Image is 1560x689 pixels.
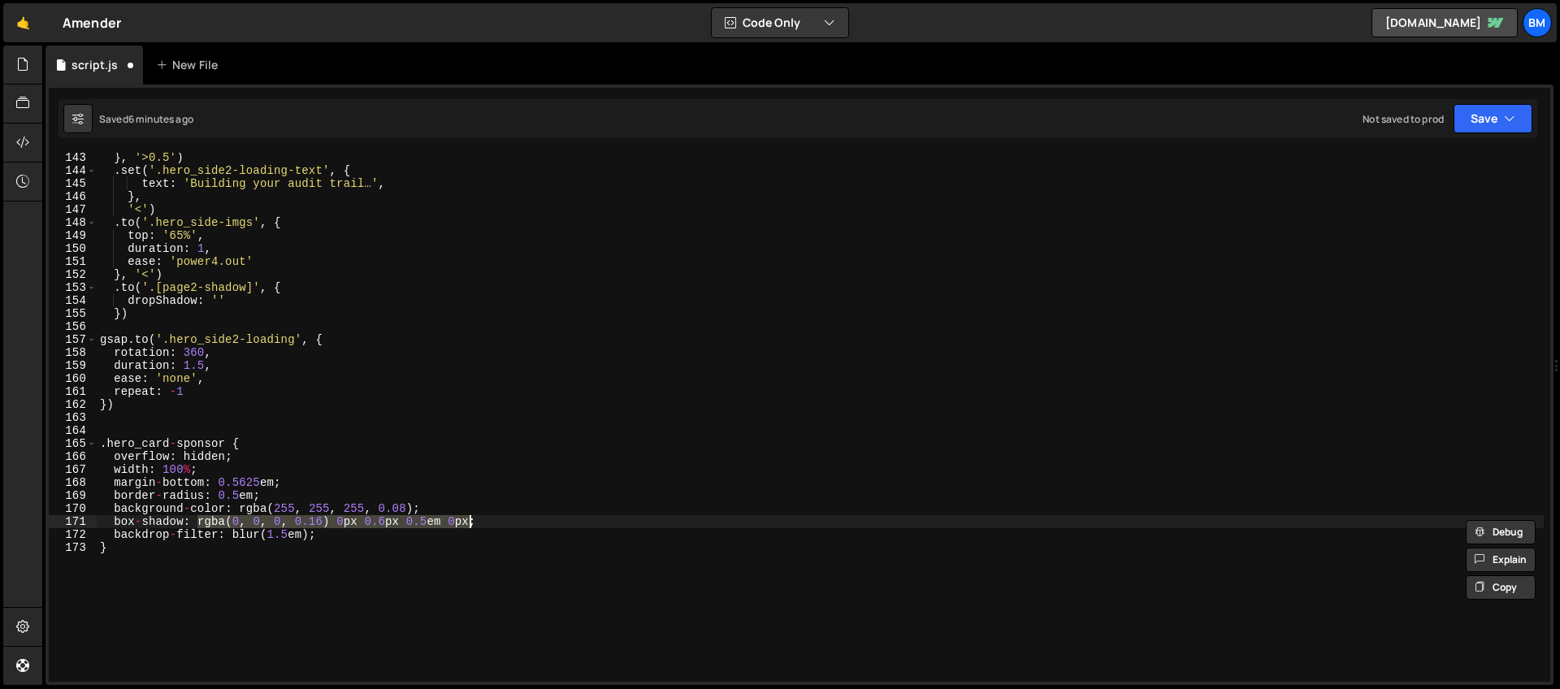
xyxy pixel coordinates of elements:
[63,13,121,32] div: Amender
[1523,8,1552,37] a: bm
[49,398,97,411] div: 162
[49,229,97,242] div: 149
[156,57,224,73] div: New File
[1371,8,1518,37] a: [DOMAIN_NAME]
[1363,112,1444,126] div: Not saved to prod
[49,151,97,164] div: 143
[49,502,97,515] div: 170
[49,385,97,398] div: 161
[1466,520,1536,544] button: Debug
[49,164,97,177] div: 144
[49,372,97,385] div: 160
[99,112,193,126] div: Saved
[49,320,97,333] div: 156
[49,437,97,450] div: 165
[49,359,97,372] div: 159
[49,333,97,346] div: 157
[49,281,97,294] div: 153
[49,190,97,203] div: 146
[49,307,97,320] div: 155
[49,255,97,268] div: 151
[49,463,97,476] div: 167
[49,177,97,190] div: 145
[49,346,97,359] div: 158
[49,489,97,502] div: 169
[49,515,97,528] div: 171
[49,268,97,281] div: 152
[49,242,97,255] div: 150
[712,8,848,37] button: Code Only
[49,216,97,229] div: 148
[1454,104,1532,133] button: Save
[1466,575,1536,600] button: Copy
[49,476,97,489] div: 168
[3,3,43,42] a: 🤙
[49,294,97,307] div: 154
[49,541,97,554] div: 173
[49,450,97,463] div: 166
[71,57,118,73] div: script.js
[49,528,97,541] div: 172
[128,112,193,126] div: 6 minutes ago
[49,411,97,424] div: 163
[49,424,97,437] div: 164
[1466,548,1536,572] button: Explain
[49,203,97,216] div: 147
